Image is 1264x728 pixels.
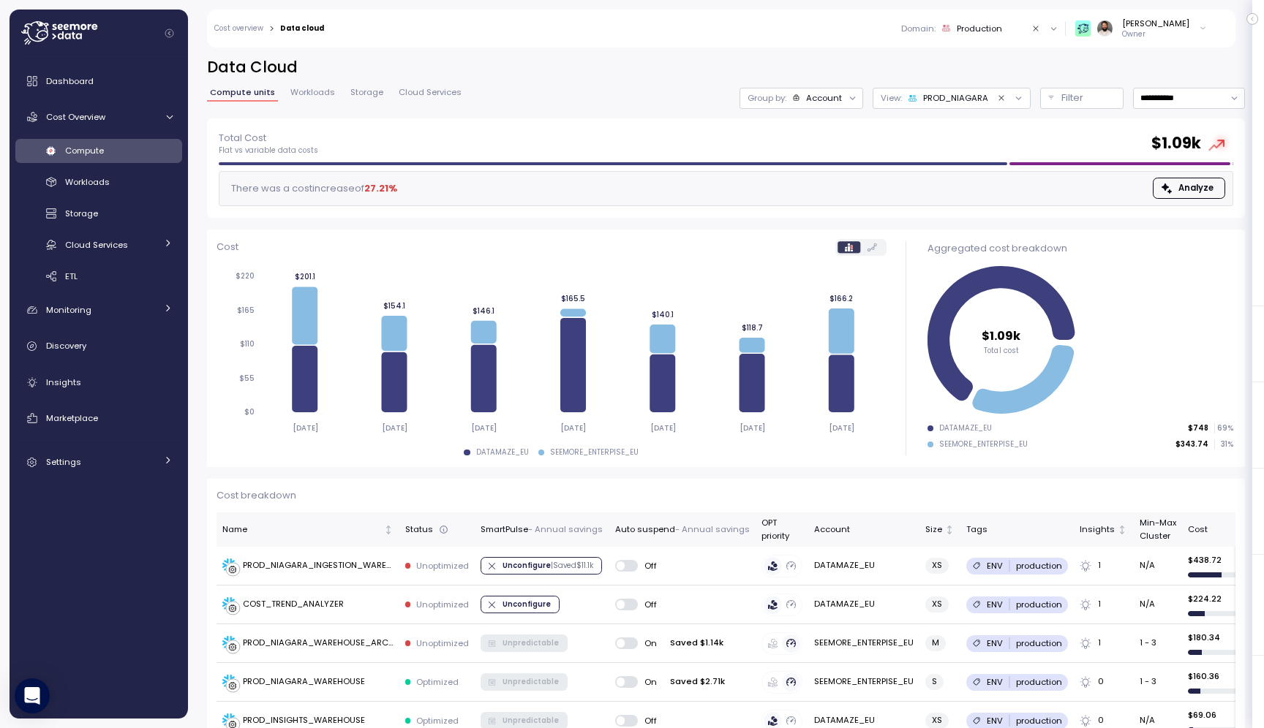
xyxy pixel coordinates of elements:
[65,208,98,219] span: Storage
[740,423,765,433] tspan: [DATE]
[1133,585,1181,624] td: N/A
[919,512,960,547] th: SizeNot sorted
[982,327,1021,344] tspan: $1.09k
[290,88,335,96] span: Workloads
[1030,22,1043,35] button: Clear value
[808,663,919,702] td: SEEMORE_ENTERPISE_EU
[243,559,394,572] div: PROD_NIAGARA_INGESTION_WAREHOUSE
[1016,637,1062,649] p: production
[46,75,94,87] span: Dashboard
[15,232,182,257] a: Cloud Services
[1153,178,1225,199] button: Analyze
[561,294,585,303] tspan: $165.5
[923,92,988,104] div: PROD_NIAGARA
[481,523,603,536] div: SmartPulse
[829,423,854,433] tspan: [DATE]
[808,624,919,663] td: SEEMORE_ENTERPISE_EU
[1122,18,1189,29] div: [PERSON_NAME]
[416,637,469,649] p: Unoptimized
[46,412,98,424] span: Marketplace
[652,310,674,319] tspan: $140.1
[928,241,1233,256] div: Aggregated cost breakdown
[1188,523,1259,536] div: Cost
[243,637,394,650] div: PROD_NIAGARA_WAREHOUSE_ARCH
[239,374,255,383] tspan: $55
[1080,675,1127,689] div: 0
[1080,559,1127,572] div: 1
[503,558,593,574] span: Unconfigure
[560,423,586,433] tspan: [DATE]
[1215,423,1233,433] p: 69 %
[829,294,853,303] tspan: $166.2
[15,368,182,397] a: Insights
[987,599,1003,610] p: ENV
[473,306,494,316] tspan: $146.1
[207,57,1245,78] h2: Data Cloud
[240,339,255,349] tspan: $110
[46,376,81,388] span: Insights
[1080,598,1127,611] div: 1
[987,715,1003,727] p: ENV
[210,88,275,96] span: Compute units
[984,345,1019,354] tspan: Total cost
[243,598,344,611] div: COST_TREND_ANALYZER
[15,202,182,226] a: Storage
[15,264,182,288] a: ETL
[269,24,274,34] div: >
[944,525,955,535] div: Not sorted
[15,403,182,433] a: Marketplace
[987,560,1003,572] p: ENV
[294,272,315,281] tspan: $201.1
[1016,676,1062,688] p: production
[280,25,324,32] div: Data cloud
[416,715,459,727] p: Optimized
[814,523,914,536] div: Account
[382,423,407,433] tspan: [DATE]
[1016,715,1062,727] p: production
[160,28,178,39] button: Collapse navigation
[1097,20,1113,36] img: ACg8ocLskjvUhBDgxtSFCRx4ztb74ewwa1VrVEuDBD_Ho1mrTsQB-QE=s96-c
[528,523,603,536] p: - Annual savings
[966,523,1068,536] div: Tags
[217,240,238,254] p: Cost
[481,557,602,575] button: Unconfigure |Saved$11.1k
[416,560,469,572] p: Unoptimized
[939,439,1028,450] div: SEEMORE_ENTERPISE_EU
[881,92,902,104] p: View :
[615,523,750,536] div: Auto suspend
[932,713,942,728] span: XS
[806,92,842,104] div: Account
[638,560,658,572] span: Off
[364,181,397,196] div: 27.21 %
[638,715,658,727] span: Off
[987,676,1003,688] p: ENV
[416,676,459,688] p: Optimized
[236,271,255,281] tspan: $220
[939,423,992,433] div: DATAMAZE_EU
[925,523,942,536] div: Size
[550,447,639,458] div: SEEMORE_ENTERPISE_EU
[1133,624,1181,663] td: 1 - 3
[476,447,529,458] div: DATAMAZE_EU
[383,301,405,311] tspan: $154.1
[65,270,78,282] span: ETL
[217,512,399,547] th: NameNot sorted
[416,599,469,610] p: Unoptimized
[243,675,365,689] div: PROD_NIAGARA_WAREHOUSE
[1016,599,1062,610] p: production
[1117,525,1127,535] div: Not sorted
[1133,663,1181,702] td: 1 - 3
[987,637,1003,649] p: ENV
[638,676,658,688] span: On
[932,674,937,689] span: S
[481,596,560,613] button: Unconfigure
[957,23,1002,34] div: Production
[1151,133,1201,154] h2: $ 1.09k
[748,92,786,104] p: Group by:
[243,714,365,727] div: PROD_INSIGHTS_WAREHOUSE
[1188,423,1208,433] p: $748
[1080,637,1127,650] div: 1
[1080,714,1127,727] div: 0
[1122,29,1189,39] p: Owner
[1075,20,1091,36] img: 65f98ecb31a39d60f1f315eb.PNG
